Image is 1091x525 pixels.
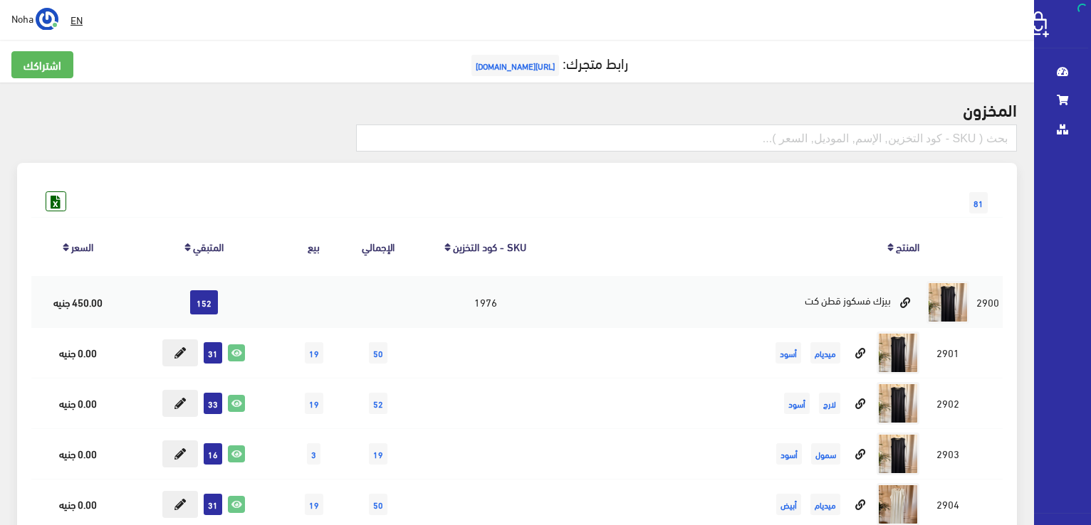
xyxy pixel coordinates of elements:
[811,443,840,465] span: سمول
[973,277,1003,328] td: 2900
[345,217,412,276] th: اﻹجمالي
[204,494,222,515] span: 31
[193,236,224,256] a: المتبقي
[305,494,323,515] span: 19
[776,342,801,364] span: أسود
[412,277,560,328] td: 1976
[896,236,919,256] a: المنتج
[11,51,73,78] a: اشتراكك
[776,443,802,465] span: أسود
[369,393,387,414] span: 52
[776,494,801,515] span: أبيض
[204,443,222,465] span: 16
[926,281,969,324] img: byzk-fskoz-ktn-kt.jpg
[11,7,58,30] a: ... Noha
[369,443,387,465] span: 19
[969,192,988,213] span: 81
[356,124,1017,152] input: بحث ( SKU - كود التخزين, الإسم, الموديل, السعر )...
[810,342,840,364] span: ميديام
[71,236,93,256] a: السعر
[559,277,922,328] td: بيزك فسكوز قطن كت
[31,378,125,428] td: 0.00 جنيه
[784,393,810,414] span: أسود
[453,236,526,256] a: SKU - كود التخزين
[307,443,320,465] span: 3
[71,11,83,28] u: EN
[923,378,973,428] td: 2902
[17,100,1017,118] h2: المخزون
[31,428,125,479] td: 0.00 جنيه
[819,393,840,414] span: لارج
[65,7,88,33] a: EN
[36,8,58,31] img: ...
[810,494,840,515] span: ميديام
[923,327,973,378] td: 2901
[471,55,559,76] span: [URL][DOMAIN_NAME]
[877,433,919,475] img: byzk-fskoz-ktn-kt.jpg
[305,342,323,364] span: 19
[305,393,323,414] span: 19
[190,290,218,314] span: 152
[11,9,33,27] span: Noha
[204,393,222,414] span: 33
[923,428,973,479] td: 2903
[468,49,628,75] a: رابط متجرك:[URL][DOMAIN_NAME]
[369,342,387,364] span: 50
[877,382,919,425] img: byzk-fskoz-ktn-kt.jpg
[204,342,222,364] span: 31
[369,494,387,515] span: 50
[877,332,919,374] img: byzk-fskoz-ktn-kt.jpg
[283,217,345,276] th: بيع
[31,277,125,328] td: 450.00 جنيه
[31,327,125,378] td: 0.00 جنيه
